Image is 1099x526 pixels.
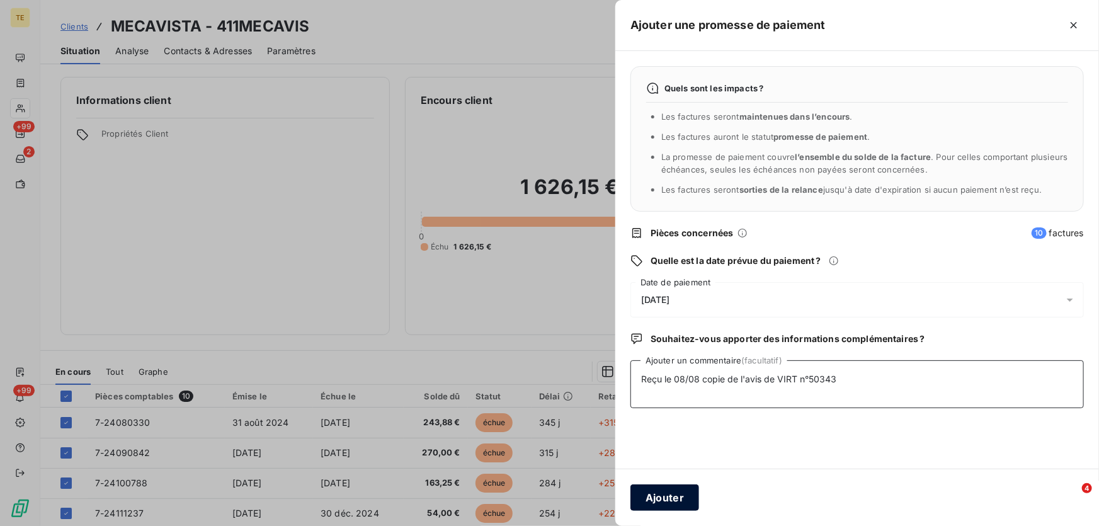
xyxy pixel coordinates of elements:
button: Ajouter [630,484,699,511]
span: Quels sont les impacts ? [664,83,764,93]
iframe: Intercom live chat [1056,483,1086,513]
span: promesse de paiement [773,132,867,142]
h5: Ajouter une promesse de paiement [630,16,826,34]
span: [DATE] [641,295,670,305]
span: Pièces concernées [651,227,734,239]
span: Les factures auront le statut . [661,132,870,142]
span: Les factures seront jusqu'à date d'expiration si aucun paiement n’est reçu. [661,185,1042,195]
span: Quelle est la date prévue du paiement ? [651,254,821,267]
span: l’ensemble du solde de la facture [795,152,931,162]
span: Souhaitez-vous apporter des informations complémentaires ? [651,333,925,345]
span: 4 [1082,483,1092,493]
span: 10 [1032,227,1046,239]
span: maintenues dans l’encours [739,111,850,122]
span: Les factures seront . [661,111,853,122]
textarea: Reçu le 08/08 copie de l'avis de VIRT n°50343 [630,360,1084,408]
span: factures [1032,227,1084,239]
span: La promesse de paiement couvre . Pour celles comportant plusieurs échéances, seules les échéances... [661,152,1068,174]
span: sorties de la relance [739,185,823,195]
